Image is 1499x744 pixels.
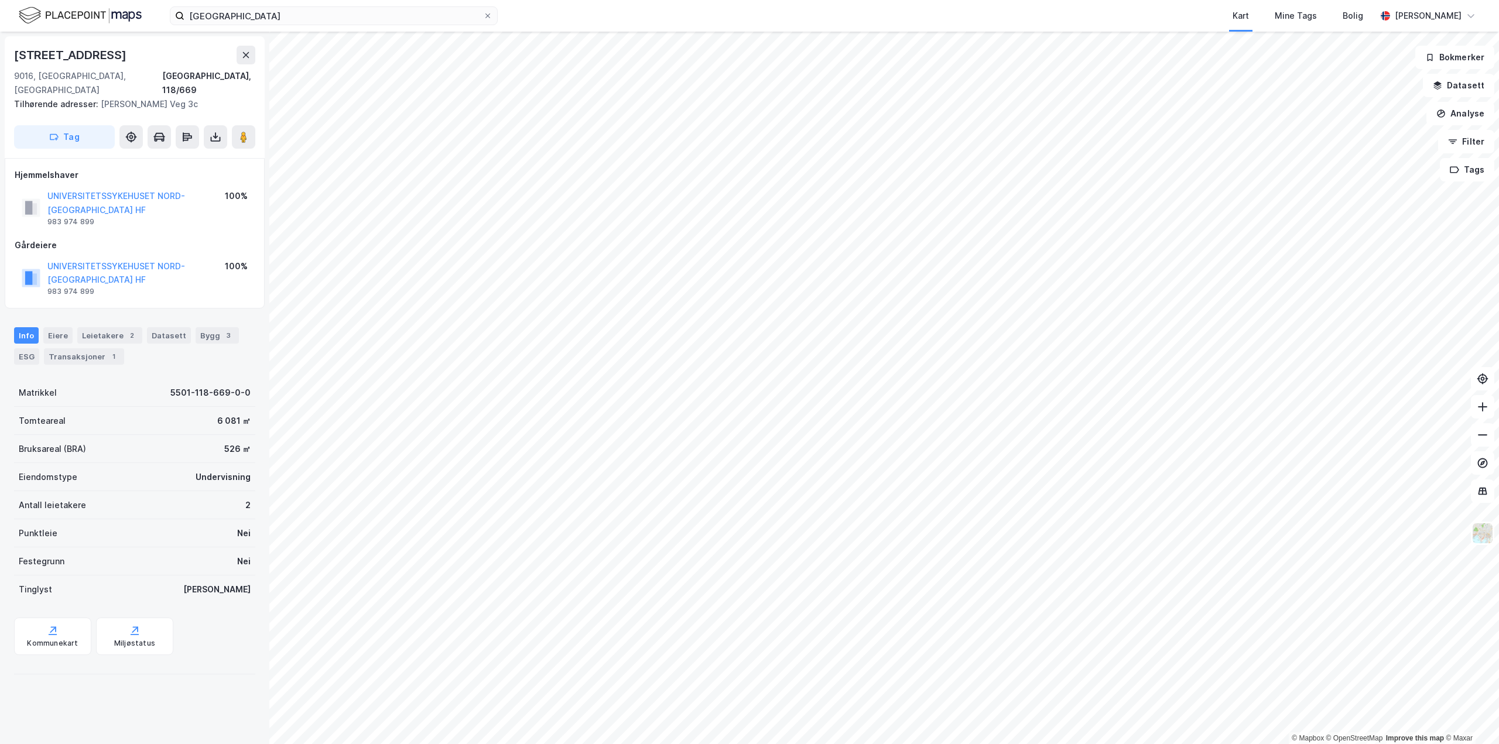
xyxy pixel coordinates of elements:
div: Tinglyst [19,582,52,596]
div: 9016, [GEOGRAPHIC_DATA], [GEOGRAPHIC_DATA] [14,69,162,97]
div: Antall leietakere [19,498,86,512]
iframe: Chat Widget [1440,688,1499,744]
div: Leietakere [77,327,142,344]
a: Mapbox [1292,734,1324,742]
div: Festegrunn [19,554,64,568]
div: Datasett [147,327,191,344]
button: Bokmerker [1415,46,1494,69]
div: 6 081 ㎡ [217,414,251,428]
div: Matrikkel [19,386,57,400]
span: Tilhørende adresser: [14,99,101,109]
div: Undervisning [196,470,251,484]
div: 100% [225,189,248,203]
a: OpenStreetMap [1326,734,1383,742]
button: Datasett [1423,74,1494,97]
div: Kommunekart [27,639,78,648]
img: logo.f888ab2527a4732fd821a326f86c7f29.svg [19,5,142,26]
input: Søk på adresse, matrikkel, gårdeiere, leietakere eller personer [184,7,483,25]
button: Filter [1438,130,1494,153]
div: Mine Tags [1275,9,1317,23]
div: [PERSON_NAME] [183,582,251,596]
div: 526 ㎡ [224,442,251,456]
div: Info [14,327,39,344]
div: 3 [223,330,234,341]
img: Z [1471,522,1494,544]
button: Tag [14,125,115,149]
div: Transaksjoner [44,348,124,365]
div: Eiere [43,327,73,344]
div: 983 974 899 [47,287,94,296]
div: [STREET_ADDRESS] [14,46,129,64]
div: 983 974 899 [47,217,94,227]
div: Bolig [1343,9,1363,23]
div: Gårdeiere [15,238,255,252]
div: Nei [237,526,251,540]
div: Miljøstatus [114,639,155,648]
div: Bygg [196,327,239,344]
div: ESG [14,348,39,365]
div: 2 [126,330,138,341]
div: 2 [245,498,251,512]
div: Kontrollprogram for chat [1440,688,1499,744]
div: 5501-118-669-0-0 [170,386,251,400]
div: Punktleie [19,526,57,540]
div: Bruksareal (BRA) [19,442,86,456]
div: Kart [1233,9,1249,23]
div: [PERSON_NAME] [1395,9,1462,23]
div: Eiendomstype [19,470,77,484]
div: 100% [225,259,248,273]
div: [PERSON_NAME] Veg 3c [14,97,246,111]
button: Analyse [1426,102,1494,125]
div: 1 [108,351,119,362]
div: Hjemmelshaver [15,168,255,182]
div: Nei [237,554,251,568]
div: Tomteareal [19,414,66,428]
div: [GEOGRAPHIC_DATA], 118/669 [162,69,255,97]
button: Tags [1440,158,1494,181]
a: Improve this map [1386,734,1444,742]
